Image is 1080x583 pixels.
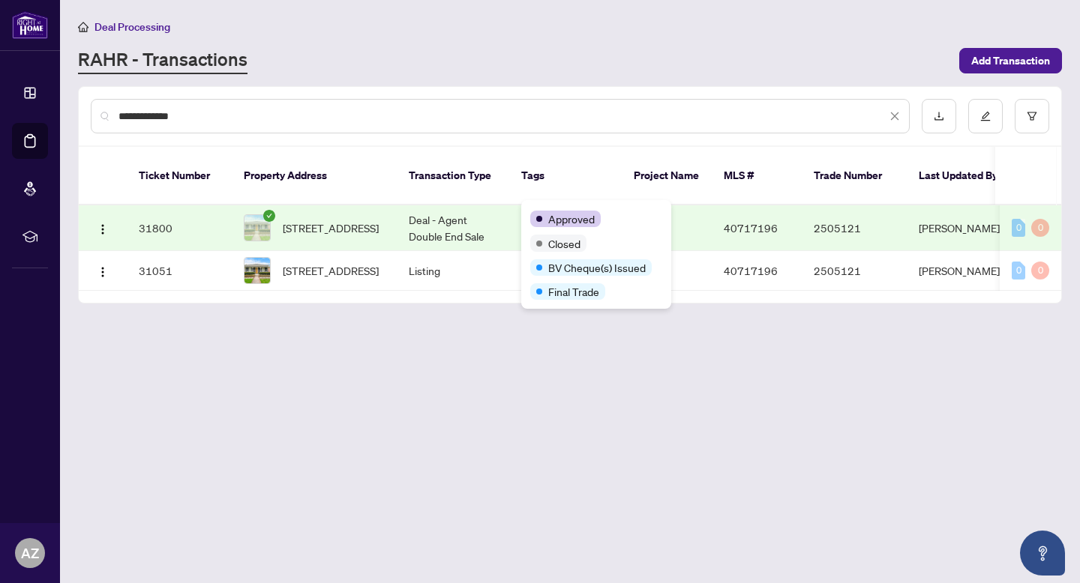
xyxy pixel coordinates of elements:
[232,147,397,205] th: Property Address
[21,543,39,564] span: AZ
[802,147,907,205] th: Trade Number
[533,263,580,280] span: Approved
[397,205,509,251] td: Deal - Agent Double End Sale
[91,216,115,240] button: Logo
[922,99,956,133] button: download
[959,48,1062,73] button: Add Transaction
[724,221,778,235] span: 40717196
[78,47,247,74] a: RAHR - Transactions
[397,251,509,291] td: Listing
[283,262,379,279] span: [STREET_ADDRESS]
[802,205,907,251] td: 2505121
[91,259,115,283] button: Logo
[934,111,944,121] span: download
[907,205,1019,251] td: [PERSON_NAME]
[127,205,232,251] td: 31800
[263,210,275,222] span: check-circle
[244,258,270,283] img: thumbnail-img
[97,266,109,278] img: Logo
[622,205,712,251] td: -
[712,147,802,205] th: MLS #
[127,251,232,291] td: 31051
[1015,99,1049,133] button: filter
[802,251,907,291] td: 2505121
[907,147,1019,205] th: Last Updated By
[1031,262,1049,280] div: 0
[127,147,232,205] th: Ticket Number
[78,22,88,32] span: home
[907,251,1019,291] td: [PERSON_NAME]
[1031,219,1049,237] div: 0
[527,219,559,236] span: 4 Tags
[397,147,509,205] th: Transaction Type
[97,223,109,235] img: Logo
[509,147,622,205] th: Tags
[622,251,712,291] td: -
[1012,262,1025,280] div: 0
[968,99,1003,133] button: edit
[94,20,170,34] span: Deal Processing
[562,224,569,232] span: down
[283,220,379,236] span: [STREET_ADDRESS]
[971,49,1050,73] span: Add Transaction
[980,111,991,121] span: edit
[244,215,270,241] img: thumbnail-img
[1020,531,1065,576] button: Open asap
[622,147,712,205] th: Project Name
[1012,219,1025,237] div: 0
[12,11,48,39] img: logo
[1027,111,1037,121] span: filter
[724,264,778,277] span: 40717196
[889,111,900,121] span: close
